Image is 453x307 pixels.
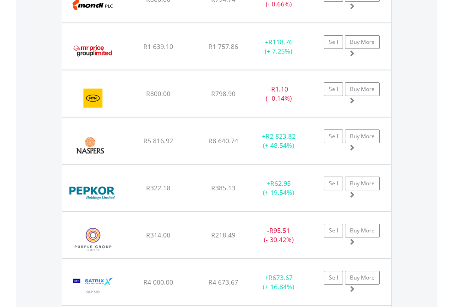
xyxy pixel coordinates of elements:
[208,136,238,145] span: R8 640.74
[250,273,307,291] div: + (+ 16.84%)
[250,179,307,197] div: + (+ 19.54%)
[324,177,343,190] a: Sell
[268,38,293,46] span: R118.76
[211,89,235,98] span: R798.90
[67,129,113,162] img: EQU.ZA.NPN.png
[250,38,307,56] div: + (+ 7.25%)
[250,85,307,103] div: - (- 0.14%)
[250,226,307,244] div: - (- 30.42%)
[345,82,380,96] a: Buy More
[211,183,235,192] span: R385.13
[67,82,120,114] img: EQU.ZA.MTN.png
[270,179,291,188] span: R62.95
[324,224,343,237] a: Sell
[345,35,380,49] a: Buy More
[268,273,293,282] span: R673.67
[67,35,119,67] img: EQU.ZA.MRP.png
[324,82,343,96] a: Sell
[146,89,170,98] span: R800.00
[269,226,290,235] span: R95.51
[143,136,173,145] span: R5 816.92
[211,231,235,239] span: R218.49
[345,224,380,237] a: Buy More
[266,132,295,140] span: R2 823.82
[143,42,173,51] span: R1 639.10
[146,183,170,192] span: R322.18
[208,278,238,286] span: R4 673.67
[271,85,288,93] span: R1.10
[250,132,307,150] div: + (+ 48.54%)
[345,177,380,190] a: Buy More
[67,223,120,256] img: EQU.ZA.PPE.png
[324,35,343,49] a: Sell
[324,271,343,285] a: Sell
[67,176,119,209] img: EQU.ZA.PPH.png
[324,129,343,143] a: Sell
[143,278,173,286] span: R4 000.00
[208,42,238,51] span: R1 757.86
[345,129,380,143] a: Buy More
[146,231,170,239] span: R314.00
[67,270,120,303] img: EQU.ZA.STX500.png
[345,271,380,285] a: Buy More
